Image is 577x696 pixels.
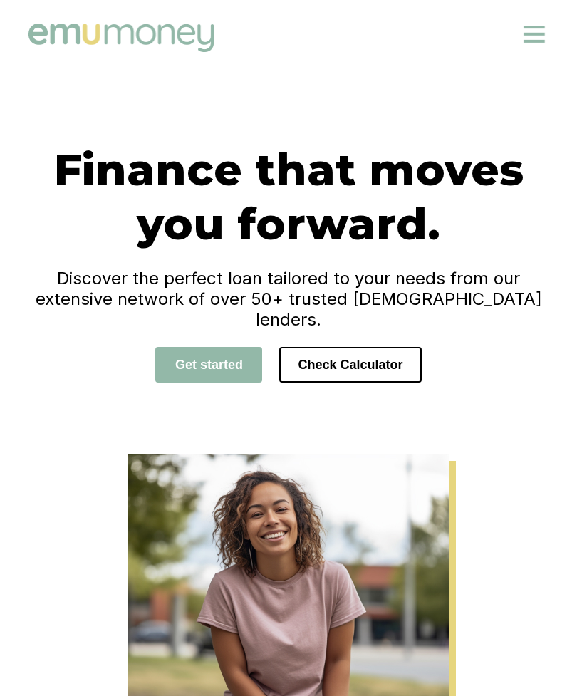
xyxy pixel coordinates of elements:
[28,268,549,330] h4: Discover the perfect loan tailored to your needs from our extensive network of over 50+ trusted [...
[520,20,549,48] img: menu
[155,347,262,383] button: Get started
[28,24,214,52] img: Emu Money logo
[155,357,262,372] a: Get started
[279,347,421,383] button: Check Calculator
[279,357,421,372] a: Check Calculator
[28,142,549,251] h1: Finance that moves you forward.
